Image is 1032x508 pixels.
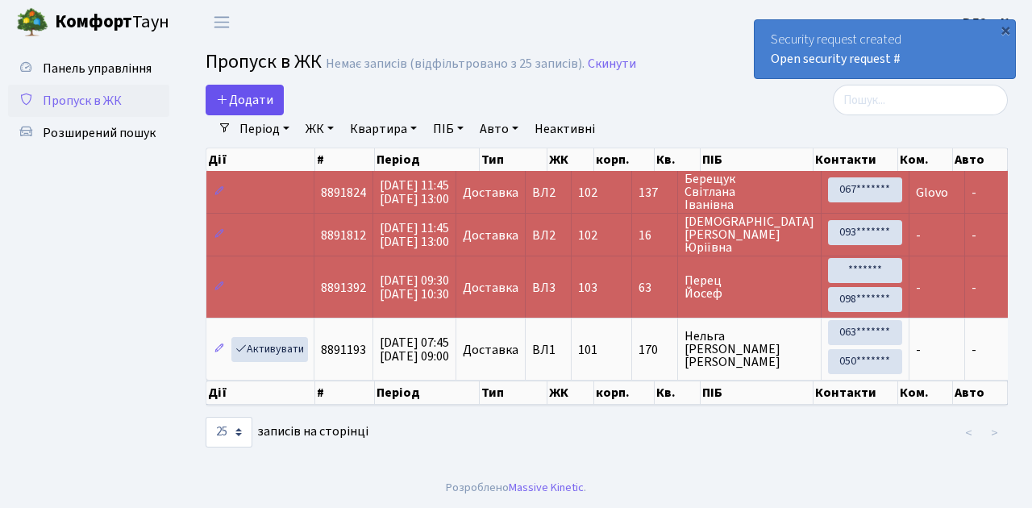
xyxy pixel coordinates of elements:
[532,281,564,294] span: ВЛ3
[463,186,518,199] span: Доставка
[8,52,169,85] a: Панель управління
[972,184,976,202] span: -
[375,381,480,405] th: Період
[43,124,156,142] span: Розширений пошук
[532,186,564,199] span: ВЛ2
[55,9,132,35] b: Комфорт
[509,479,584,496] a: Massive Kinetic
[216,91,273,109] span: Додати
[639,344,671,356] span: 170
[528,115,601,143] a: Неактивні
[898,381,953,405] th: Ком.
[463,229,518,242] span: Доставка
[321,341,366,359] span: 8891193
[916,279,921,297] span: -
[547,381,594,405] th: ЖК
[578,184,597,202] span: 102
[701,381,814,405] th: ПІБ
[206,48,322,76] span: Пропуск в ЖК
[771,50,901,68] a: Open security request #
[480,148,547,171] th: Тип
[639,186,671,199] span: 137
[231,337,308,362] a: Активувати
[8,117,169,149] a: Розширений пошук
[206,417,252,448] select: записів на сторінці
[594,148,655,171] th: корп.
[814,148,898,171] th: Контакти
[972,227,976,244] span: -
[43,92,122,110] span: Пропуск в ЖК
[755,20,1015,78] div: Security request created
[532,344,564,356] span: ВЛ1
[380,177,449,208] span: [DATE] 11:45 [DATE] 13:00
[655,148,701,171] th: Кв.
[916,341,921,359] span: -
[833,85,1008,115] input: Пошук...
[380,334,449,365] span: [DATE] 07:45 [DATE] 09:00
[972,279,976,297] span: -
[8,85,169,117] a: Пропуск в ЖК
[685,274,814,300] span: Перец Йосеф
[206,85,284,115] a: Додати
[473,115,525,143] a: Авто
[532,229,564,242] span: ВЛ2
[588,56,636,72] a: Скинути
[375,148,480,171] th: Період
[321,227,366,244] span: 8891812
[446,479,586,497] div: Розроблено .
[916,184,948,202] span: Glovo
[480,381,547,405] th: Тип
[206,417,368,448] label: записів на сторінці
[814,381,898,405] th: Контакти
[953,381,1008,405] th: Авто
[206,148,315,171] th: Дії
[639,281,671,294] span: 63
[427,115,470,143] a: ПІБ
[326,56,585,72] div: Немає записів (відфільтровано з 25 записів).
[321,184,366,202] span: 8891824
[916,227,921,244] span: -
[206,381,315,405] th: Дії
[16,6,48,39] img: logo.png
[463,281,518,294] span: Доставка
[578,341,597,359] span: 101
[547,148,594,171] th: ЖК
[299,115,340,143] a: ЖК
[343,115,423,143] a: Квартира
[43,60,152,77] span: Панель управління
[655,381,701,405] th: Кв.
[380,219,449,251] span: [DATE] 11:45 [DATE] 13:00
[594,381,655,405] th: корп.
[898,148,953,171] th: Ком.
[685,173,814,211] span: Берещук Світлана Іванівна
[578,279,597,297] span: 103
[997,22,1013,38] div: ×
[380,272,449,303] span: [DATE] 09:30 [DATE] 10:30
[701,148,814,171] th: ПІБ
[578,227,597,244] span: 102
[321,279,366,297] span: 8891392
[685,215,814,254] span: [DEMOGRAPHIC_DATA] [PERSON_NAME] Юріївна
[639,229,671,242] span: 16
[963,14,1013,31] b: ВЛ2 -. К.
[315,148,375,171] th: #
[963,13,1013,32] a: ВЛ2 -. К.
[202,9,242,35] button: Переключити навігацію
[233,115,296,143] a: Період
[463,344,518,356] span: Доставка
[953,148,1008,171] th: Авто
[972,341,976,359] span: -
[55,9,169,36] span: Таун
[685,330,814,369] span: Нельга [PERSON_NAME] [PERSON_NAME]
[315,381,375,405] th: #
